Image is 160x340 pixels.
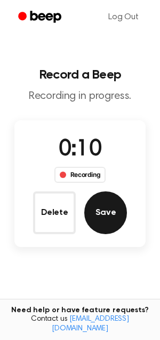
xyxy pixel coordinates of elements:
div: Recording [54,167,106,183]
button: Delete Audio Record [33,191,76,234]
h1: Record a Beep [9,68,151,81]
span: 0:10 [59,138,101,161]
a: Log Out [98,4,149,30]
button: Save Audio Record [84,191,127,234]
a: Beep [11,7,71,28]
p: Recording in progress. [9,90,151,103]
span: Contact us [6,315,154,334]
a: [EMAIL_ADDRESS][DOMAIN_NAME] [52,315,129,333]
